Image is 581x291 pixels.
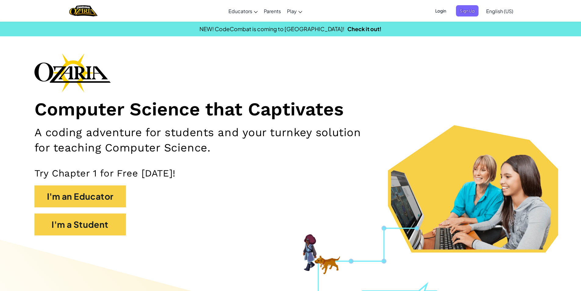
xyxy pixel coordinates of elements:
a: English (US) [483,3,516,19]
span: Play [287,8,297,14]
a: Educators [225,3,261,19]
a: Check it out! [347,25,382,32]
span: Educators [228,8,252,14]
img: Home [69,5,98,17]
span: English (US) [486,8,513,14]
button: I'm a Student [34,213,126,235]
button: Login [432,5,450,16]
a: Play [284,3,305,19]
h2: A coding adventure for students and your turnkey solution for teaching Computer Science. [34,125,378,155]
button: Sign Up [456,5,479,16]
a: Ozaria by CodeCombat logo [69,5,98,17]
span: NEW! CodeCombat is coming to [GEOGRAPHIC_DATA]! [199,25,344,32]
button: I'm an Educator [34,185,126,207]
p: Try Chapter 1 for Free [DATE]! [34,167,547,179]
h1: Computer Science that Captivates [34,98,547,121]
a: Parents [261,3,284,19]
img: Ozaria branding logo [34,53,111,92]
